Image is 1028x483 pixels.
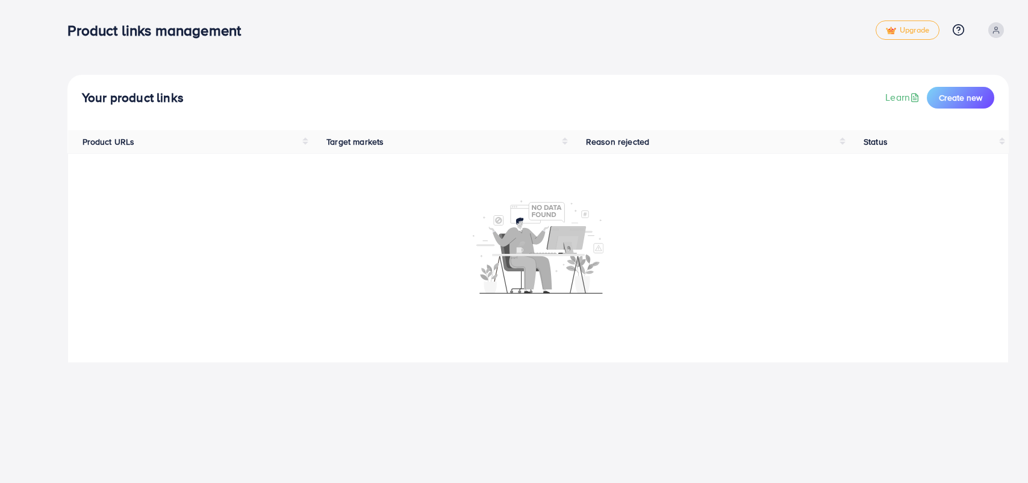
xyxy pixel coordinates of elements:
[886,26,929,35] span: Upgrade
[886,27,896,35] img: tick
[939,92,982,104] span: Create new
[82,90,184,106] h4: Your product links
[885,90,922,104] a: Learn
[326,136,384,148] span: Target markets
[83,136,135,148] span: Product URLs
[876,21,939,40] a: tickUpgrade
[67,22,251,39] h3: Product links management
[927,87,994,109] button: Create new
[864,136,888,148] span: Status
[586,136,649,148] span: Reason rejected
[473,199,604,294] img: No account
